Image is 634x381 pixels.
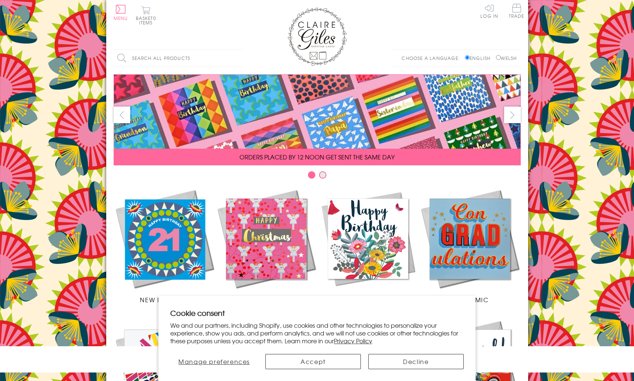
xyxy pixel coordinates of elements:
p: Choose a language: [402,55,463,61]
a: Academic [419,188,521,304]
img: Claire Giles Greetings Cards [288,7,347,66]
input: English [465,55,470,60]
a: Trade [509,4,524,20]
span: 0 items [139,15,156,26]
button: Manage preferences [170,354,258,369]
button: Carousel Page 2 [319,171,326,179]
a: New Releases [114,188,215,304]
label: Welsh [496,55,517,61]
button: Menu [114,5,128,20]
input: Welsh [496,55,501,60]
button: Accept [265,354,361,369]
input: Search all products [114,50,243,67]
button: Basket0 items [136,6,156,25]
span: ORDERS PLACED BY 12 NOON GET SENT THE SAME DAY [239,152,395,161]
button: Carousel Page 1 (Current Slide) [308,171,315,179]
h2: Cookie consent [170,308,464,318]
a: Christmas [215,188,317,304]
span: Academic [451,295,489,304]
span: Manage preferences [178,357,250,366]
button: Decline [368,354,464,369]
span: New Releases [140,295,188,304]
input: Search [236,50,243,67]
p: We and our partners, including Shopify, use cookies and other technologies to personalize your ex... [170,321,464,344]
span: Trade [509,4,524,18]
label: English [465,55,494,61]
span: Christmas [247,295,285,304]
a: Birthdays [317,188,419,304]
button: prev [114,107,130,123]
span: Menu [114,15,128,21]
button: next [504,107,521,123]
a: Privacy Policy [334,336,372,345]
div: Carousel Pagination [114,171,521,182]
span: Birthdays [350,295,386,304]
a: Log In [480,4,498,18]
